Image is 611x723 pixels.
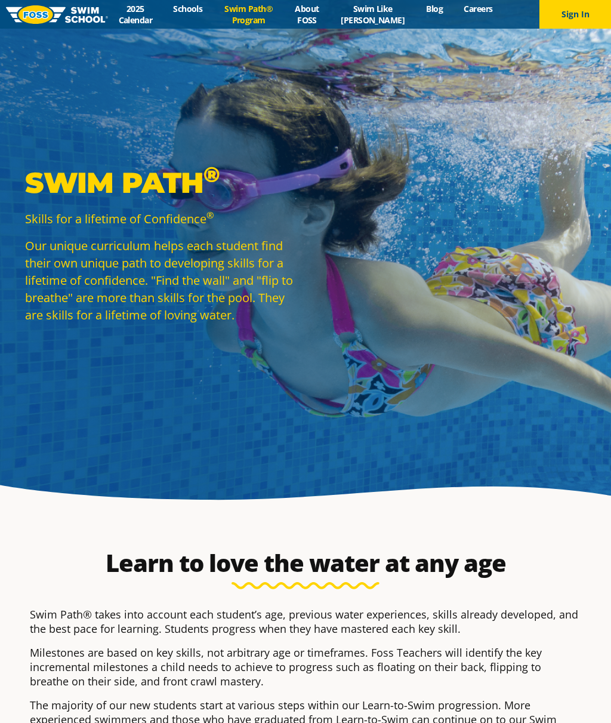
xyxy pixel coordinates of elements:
[25,237,300,324] p: Our unique curriculum helps each student find their own unique path to developing skills for a li...
[213,3,285,26] a: Swim Path® Program
[25,165,300,201] p: Swim Path
[330,3,416,26] a: Swim Like [PERSON_NAME]
[163,3,213,14] a: Schools
[30,607,581,636] p: Swim Path® takes into account each student’s age, previous water experiences, skills already deve...
[284,3,329,26] a: About FOSS
[453,3,503,14] a: Careers
[206,209,214,221] sup: ®
[25,210,300,227] p: Skills for a lifetime of Confidence
[416,3,453,14] a: Blog
[30,645,581,688] p: Milestones are based on key skills, not arbitrary age or timeframes. Foss Teachers will identify ...
[24,549,587,577] h2: Learn to love the water at any age
[203,161,220,187] sup: ®
[108,3,163,26] a: 2025 Calendar
[6,5,108,24] img: FOSS Swim School Logo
